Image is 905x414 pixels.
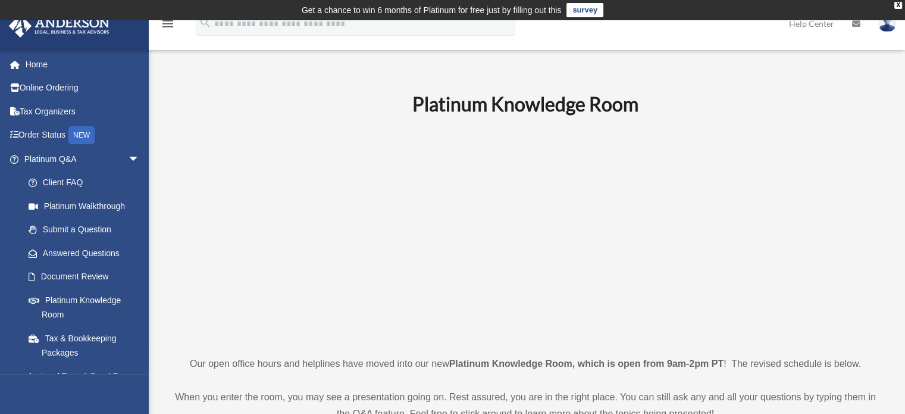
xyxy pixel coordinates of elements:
a: Tax Organizers [8,99,158,123]
a: Answered Questions [17,241,158,265]
strong: Platinum Knowledge Room, which is open from 9am-2pm PT [449,359,724,369]
a: Submit a Question [17,218,158,242]
a: Online Ordering [8,76,158,100]
a: Client FAQ [17,171,158,195]
b: Platinum Knowledge Room [412,92,638,116]
a: Home [8,52,158,76]
img: User Pic [878,15,896,32]
iframe: 231110_Toby_KnowledgeRoom [347,132,704,334]
i: menu [161,17,175,31]
div: close [894,2,902,9]
a: Tax & Bookkeeping Packages [17,326,158,365]
a: survey [566,3,603,17]
a: Platinum Q&Aarrow_drop_down [8,147,158,171]
a: Platinum Knowledge Room [17,288,152,326]
img: Anderson Advisors Platinum Portal [5,14,113,38]
a: Document Review [17,265,158,289]
a: Order StatusNEW [8,123,158,148]
div: Get a chance to win 6 months of Platinum for free just by filling out this [302,3,562,17]
a: menu [161,21,175,31]
div: NEW [68,126,95,144]
span: arrow_drop_down [128,147,152,172]
p: Our open office hours and helplines have moved into our new ! The revised schedule is below. [170,356,881,372]
a: Platinum Walkthrough [17,194,158,218]
i: search [199,16,212,29]
a: Land Trust & Deed Forum [17,365,158,388]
